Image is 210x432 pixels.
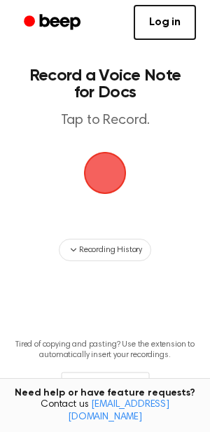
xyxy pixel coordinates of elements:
a: Log in [134,5,196,40]
img: Beep Logo [84,152,126,194]
span: Recording History [79,244,142,256]
p: Tired of copying and pasting? Use the extension to automatically insert your recordings. [11,340,199,361]
p: Tap to Record. [25,112,185,130]
h1: Record a Voice Note for Docs [25,67,185,101]
a: Beep [14,9,93,36]
a: [EMAIL_ADDRESS][DOMAIN_NAME] [68,400,169,422]
span: Contact us [8,399,202,424]
button: Recording History [59,239,151,261]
